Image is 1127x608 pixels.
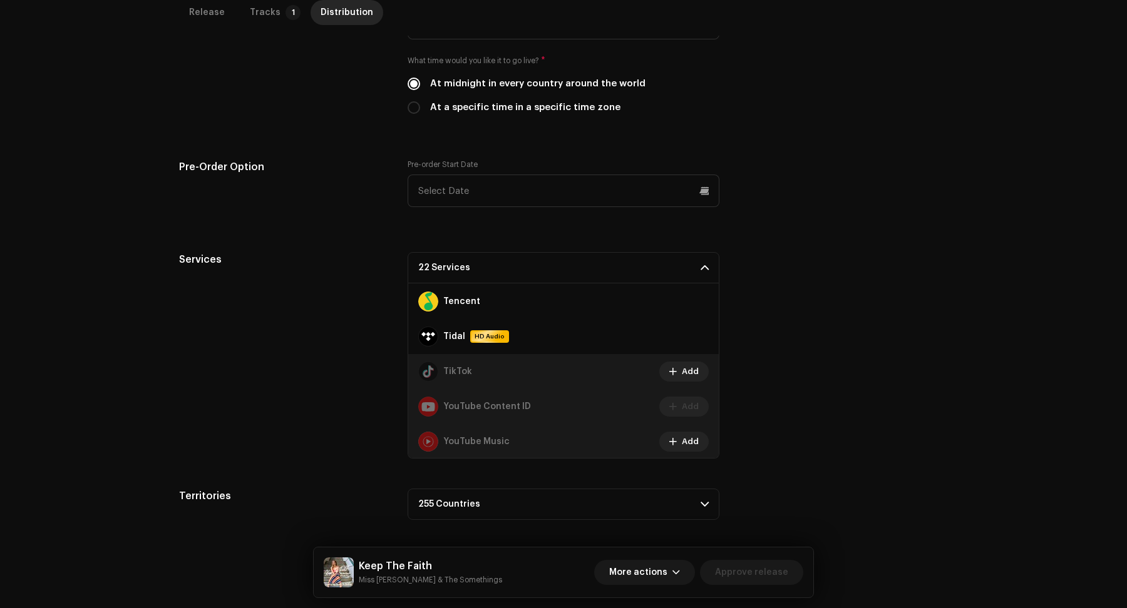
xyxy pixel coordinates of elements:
button: Add [659,397,709,417]
span: Add [682,394,699,419]
strong: Tencent [443,296,480,307]
button: Approve release [700,560,803,585]
span: More actions [609,560,667,585]
img: 2e7f8d59-099f-4384-a352-ffb0d97c4ff2 [324,557,354,587]
p-accordion-header: 255 Countries [408,489,719,520]
h5: Keep The Faith [359,559,502,574]
label: At a specific time in a specific time zone [430,101,620,114]
p-accordion-header: 22 Services [408,252,719,283]
strong: TikTok [443,367,472,377]
label: Pre-order Start Date [408,160,478,170]
strong: YouTube Music [443,437,510,447]
h5: Services [179,252,388,267]
h5: Pre-Order Option [179,160,388,175]
span: Add [682,429,699,454]
small: Keep The Faith [359,574,502,586]
button: Add [659,362,709,382]
strong: Tidal [443,332,465,342]
small: What time would you like it to go live? [408,54,539,67]
button: More actions [594,560,695,585]
input: Select Date [408,175,719,207]
p-accordion-content: 22 Services [408,283,719,459]
span: Approve release [715,560,788,585]
label: At midnight in every country around the world [430,77,646,91]
button: Add [659,432,709,452]
strong: YouTube Content ID [443,402,531,412]
span: HD Audio [471,332,508,342]
span: Add [682,359,699,384]
h5: Territories [179,489,388,504]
